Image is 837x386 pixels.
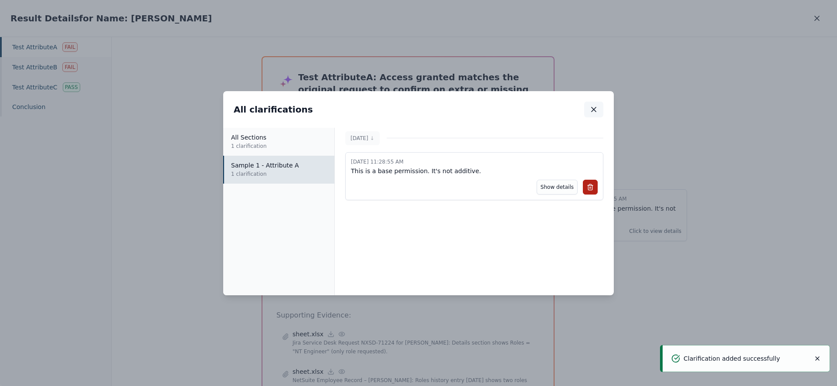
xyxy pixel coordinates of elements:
span: ↓ [370,135,374,141]
p: [DATE] 11:28:55 AM [351,158,598,167]
button: All Sections1 clarification [223,128,334,156]
p: All Sections [231,133,327,142]
p: [DATE] [350,134,374,143]
button: Delete comment [583,180,598,195]
h2: All clarifications [234,103,313,116]
button: [DATE]↓ [345,131,380,145]
p: 1 clarification [231,142,327,150]
button: Sample 1 - Attribute A1 clarification [223,156,334,184]
p: 1 clarification [231,170,327,178]
button: Show details [537,180,578,195]
p: This is a base permission. It's not additive. [351,166,598,176]
p: Sample 1 - Attribute A [231,161,327,170]
p: Clarification added successfully [684,354,780,363]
